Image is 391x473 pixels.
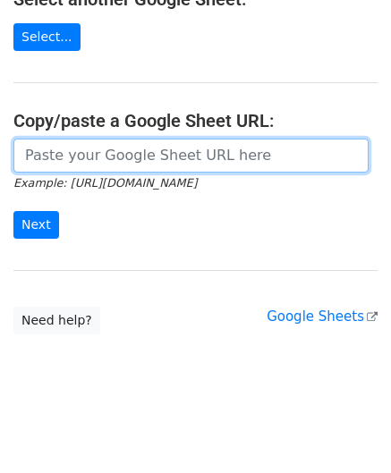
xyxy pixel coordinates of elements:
small: Example: [URL][DOMAIN_NAME] [13,176,197,190]
input: Next [13,211,59,239]
input: Paste your Google Sheet URL here [13,139,369,173]
a: Google Sheets [267,308,378,325]
h4: Copy/paste a Google Sheet URL: [13,110,378,131]
iframe: Chat Widget [302,387,391,473]
a: Need help? [13,307,100,334]
a: Select... [13,23,81,51]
